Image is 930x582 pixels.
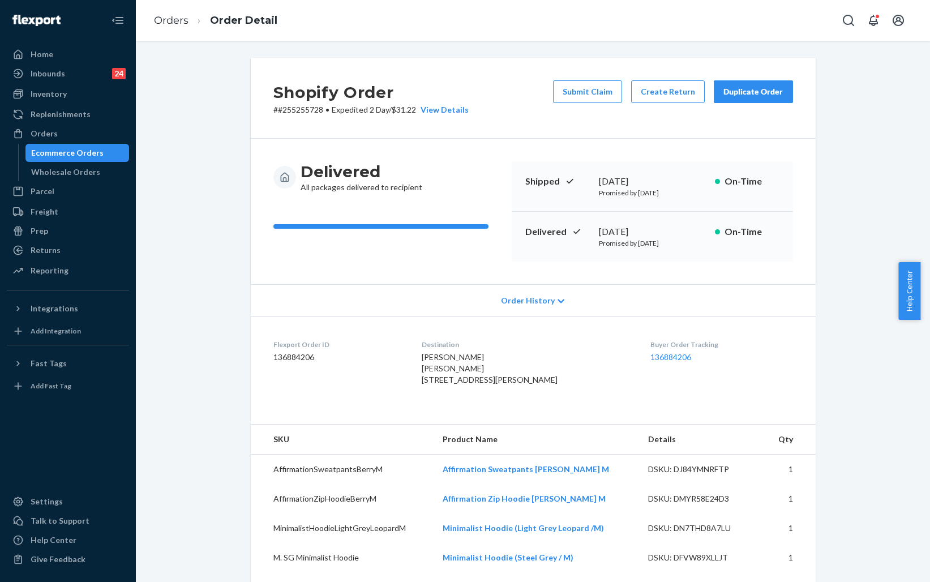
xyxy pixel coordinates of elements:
[31,88,67,100] div: Inventory
[725,175,779,188] p: On-Time
[31,515,89,527] div: Talk to Support
[443,494,606,503] a: Affirmation Zip Hoodie [PERSON_NAME] M
[501,295,555,306] span: Order History
[31,245,61,256] div: Returns
[650,340,793,349] dt: Buyer Order Tracking
[7,377,129,395] a: Add Fast Tag
[7,354,129,373] button: Fast Tags
[31,128,58,139] div: Orders
[7,512,129,530] button: Talk to Support
[525,175,590,188] p: Shipped
[599,225,706,238] div: [DATE]
[273,104,469,115] p: # #255255728 / $31.22
[273,352,404,363] dd: 136884206
[764,484,815,513] td: 1
[7,222,129,240] a: Prep
[31,109,91,120] div: Replenishments
[7,322,129,340] a: Add Integration
[251,455,434,485] td: AffirmationSweatpantsBerryM
[7,85,129,103] a: Inventory
[650,352,691,362] a: 136884206
[273,80,469,104] h2: Shopify Order
[31,49,53,60] div: Home
[31,166,100,178] div: Wholesale Orders
[648,523,755,534] div: DSKU: DN7THD8A7LU
[25,163,130,181] a: Wholesale Orders
[31,206,58,217] div: Freight
[31,326,81,336] div: Add Integration
[31,147,104,159] div: Ecommerce Orders
[416,104,469,115] button: View Details
[31,265,68,276] div: Reporting
[273,340,404,349] dt: Flexport Order ID
[648,552,755,563] div: DSKU: DFVW89XLLJT
[898,262,920,320] button: Help Center
[31,381,71,391] div: Add Fast Tag
[251,484,434,513] td: AffirmationZipHoodieBerryM
[525,225,590,238] p: Delivered
[764,455,815,485] td: 1
[422,352,558,384] span: [PERSON_NAME] [PERSON_NAME] [STREET_ADDRESS][PERSON_NAME]
[31,554,85,565] div: Give Feedback
[31,496,63,507] div: Settings
[648,464,755,475] div: DSKU: DJ84YMNRFTP
[7,241,129,259] a: Returns
[251,425,434,455] th: SKU
[7,203,129,221] a: Freight
[631,80,705,103] button: Create Return
[154,14,188,27] a: Orders
[764,425,815,455] th: Qty
[251,513,434,543] td: MinimalistHoodieLightGreyLeopardM
[764,513,815,543] td: 1
[31,534,76,546] div: Help Center
[443,464,609,474] a: Affirmation Sweatpants [PERSON_NAME] M
[858,548,919,576] iframe: Opens a widget where you can chat to one of our agents
[31,68,65,79] div: Inbounds
[764,543,815,572] td: 1
[599,238,706,248] p: Promised by [DATE]
[443,553,573,562] a: Minimalist Hoodie (Steel Grey / M)
[725,225,779,238] p: On-Time
[325,105,329,114] span: •
[7,262,129,280] a: Reporting
[887,9,910,32] button: Open account menu
[31,225,48,237] div: Prep
[31,303,78,314] div: Integrations
[422,340,632,349] dt: Destination
[714,80,793,103] button: Duplicate Order
[723,86,783,97] div: Duplicate Order
[837,9,860,32] button: Open Search Box
[106,9,129,32] button: Close Navigation
[862,9,885,32] button: Open notifications
[7,182,129,200] a: Parcel
[301,161,422,193] div: All packages delivered to recipient
[25,144,130,162] a: Ecommerce Orders
[301,161,422,182] h3: Delivered
[7,493,129,511] a: Settings
[12,15,61,26] img: Flexport logo
[7,299,129,318] button: Integrations
[7,550,129,568] button: Give Feedback
[251,543,434,572] td: M. SG Minimalist Hoodie
[7,45,129,63] a: Home
[112,68,126,79] div: 24
[7,65,129,83] a: Inbounds24
[145,4,286,37] ol: breadcrumbs
[599,175,706,188] div: [DATE]
[31,358,67,369] div: Fast Tags
[332,105,389,114] span: Expedited 2 Day
[31,186,54,197] div: Parcel
[639,425,764,455] th: Details
[443,523,604,533] a: Minimalist Hoodie (Light Grey Leopard /M)
[7,531,129,549] a: Help Center
[7,105,129,123] a: Replenishments
[599,188,706,198] p: Promised by [DATE]
[648,493,755,504] div: DSKU: DMYR58E24D3
[7,125,129,143] a: Orders
[553,80,622,103] button: Submit Claim
[434,425,640,455] th: Product Name
[210,14,277,27] a: Order Detail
